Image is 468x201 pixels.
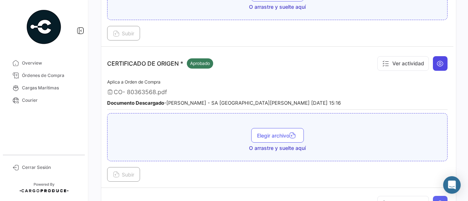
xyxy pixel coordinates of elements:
p: CERTIFICADO DE ORIGEN * [107,58,213,69]
button: Ver actividad [377,56,429,71]
button: Subir [107,167,140,182]
a: Overview [6,57,82,69]
span: Courier [22,97,79,104]
span: Overview [22,60,79,66]
button: Subir [107,26,140,40]
span: Órdenes de Compra [22,72,79,79]
button: Elegir archivo [251,128,304,143]
span: Cerrar Sesión [22,164,79,171]
span: CO- 80363568.pdf [114,88,167,96]
span: Subir [113,30,134,36]
span: Elegir archivo [257,132,298,139]
a: Courier [6,94,82,107]
b: Documento Descargado [107,100,164,106]
span: Aprobado [190,60,210,67]
span: Subir [113,171,134,178]
small: - [PERSON_NAME] - SA [GEOGRAPHIC_DATA][PERSON_NAME] [DATE] 15:16 [107,100,341,106]
span: Aplica a Orden de Compra [107,79,161,85]
div: Abrir Intercom Messenger [443,176,461,194]
span: O arrastre y suelte aquí [249,3,306,11]
img: powered-by.png [26,9,62,45]
a: Órdenes de Compra [6,69,82,82]
span: Cargas Marítimas [22,85,79,91]
span: O arrastre y suelte aquí [249,144,306,152]
a: Cargas Marítimas [6,82,82,94]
